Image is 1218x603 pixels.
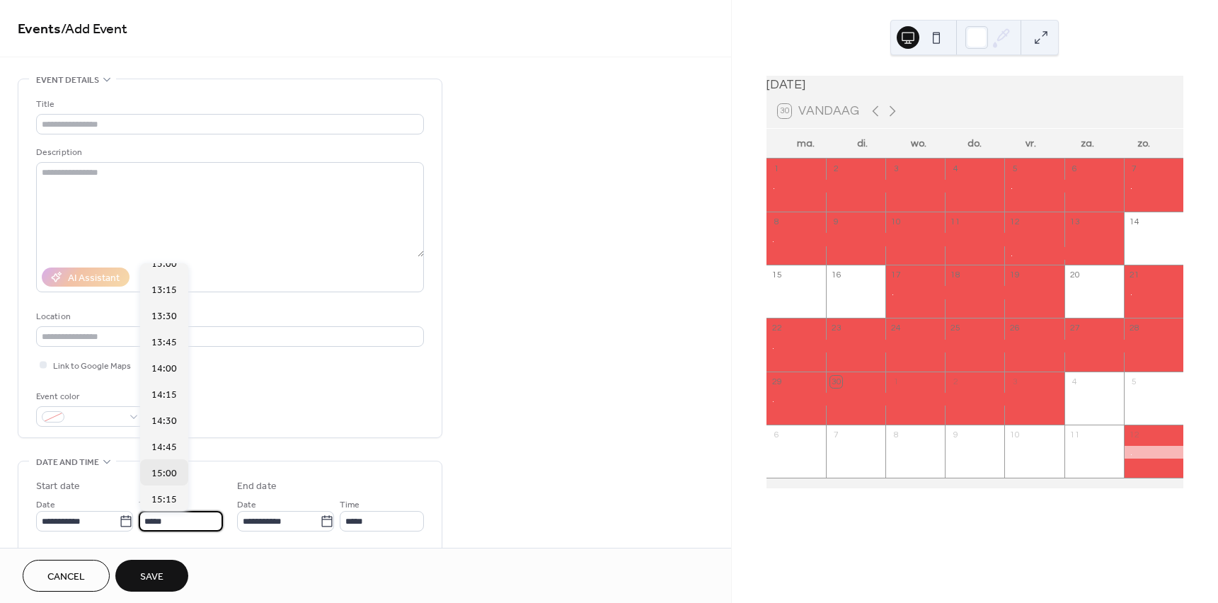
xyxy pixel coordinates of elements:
div: 15 [771,270,783,282]
div: do. [946,129,1003,158]
div: End date [237,479,277,494]
span: 13:45 [151,335,177,350]
div: . [766,233,1064,246]
div: 30 [830,376,842,388]
div: 7 [830,429,842,441]
div: 12 [1128,429,1140,441]
div: . [766,393,1064,406]
div: 8 [771,217,783,229]
div: 5 [1128,376,1140,388]
div: 23 [830,323,842,335]
div: 3 [1009,376,1021,388]
span: 15:15 [151,493,177,507]
div: 29 [771,376,783,388]
div: 26 [1009,323,1021,335]
span: Link to Google Maps [53,359,131,374]
div: [DATE] [766,76,1183,94]
span: / Add Event [61,16,127,43]
span: Cancel [47,570,85,585]
span: Time [340,498,360,512]
div: ma. [778,129,834,158]
div: di. [834,129,890,158]
span: Time [139,498,159,512]
div: 24 [890,323,902,335]
div: 3 [890,163,902,175]
div: 14 [1128,217,1140,229]
div: 11 [1069,429,1081,441]
div: zo. [1115,129,1172,158]
div: 4 [950,163,962,175]
div: 22 [771,323,783,335]
div: 1 [771,163,783,175]
div: Location [36,309,421,324]
div: . [1124,446,1183,459]
div: 1 [890,376,902,388]
div: 4 [1069,376,1081,388]
span: 14:30 [151,414,177,429]
button: Save [115,560,188,592]
div: . [1004,247,1123,260]
span: 14:00 [151,362,177,377]
div: 19 [1009,270,1021,282]
span: Save [140,570,163,585]
span: 13:00 [151,257,177,272]
span: Date [237,498,256,512]
div: . [1004,180,1123,193]
div: 18 [950,270,962,282]
div: Start date [36,479,80,494]
div: 10 [1009,429,1021,441]
div: Title [36,97,421,112]
div: 13 [1069,217,1081,229]
div: 27 [1069,323,1081,335]
div: vr. [1003,129,1059,158]
div: 25 [950,323,962,335]
div: Event color [36,389,142,404]
a: Events [18,16,61,43]
span: 15:00 [151,466,177,481]
div: 12 [1009,217,1021,229]
div: za. [1059,129,1116,158]
span: Event details [36,73,99,88]
span: 13:15 [151,283,177,298]
div: 28 [1128,323,1140,335]
div: 6 [771,429,783,441]
div: 21 [1128,270,1140,282]
div: 2 [830,163,842,175]
span: 14:15 [151,388,177,403]
div: Description [36,145,421,160]
div: 17 [890,270,902,282]
button: Cancel [23,560,110,592]
div: 5 [1009,163,1021,175]
span: 13:30 [151,309,177,324]
div: 7 [1128,163,1140,175]
div: . [1124,180,1183,193]
div: wo. [890,129,947,158]
span: Date and time [36,455,99,470]
div: 8 [890,429,902,441]
span: 14:45 [151,440,177,455]
div: . [1124,286,1183,299]
div: 9 [830,217,842,229]
div: 2 [950,376,962,388]
div: . [766,180,1005,193]
div: 11 [950,217,962,229]
div: 9 [950,429,962,441]
span: Date [36,498,55,512]
div: 6 [1069,163,1081,175]
div: 16 [830,270,842,282]
div: . [885,286,1064,299]
div: 20 [1069,270,1081,282]
div: . [766,340,1183,352]
div: 10 [890,217,902,229]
